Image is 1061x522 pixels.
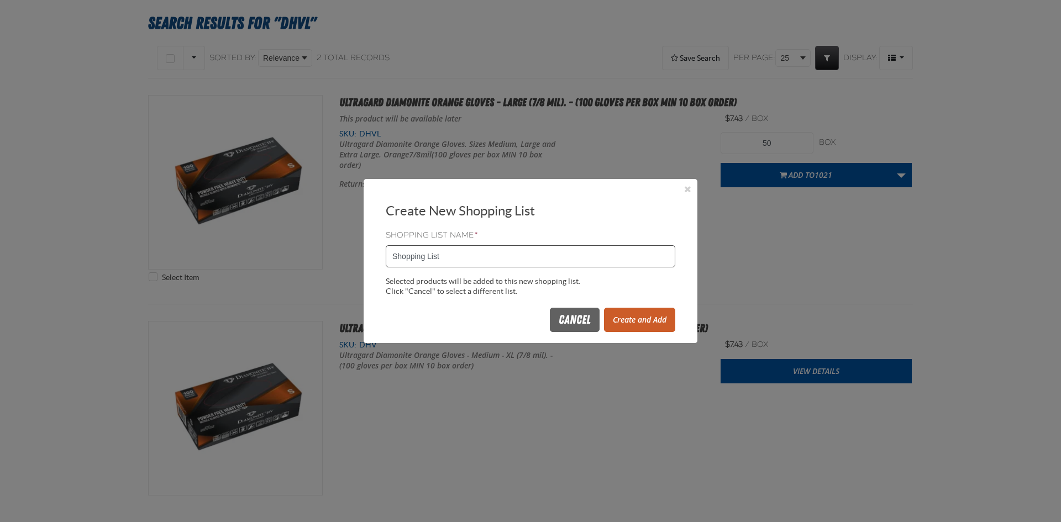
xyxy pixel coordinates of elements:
span: Create New Shopping List [386,203,535,218]
button: Cancel [550,308,600,332]
label: Shopping List Name [386,230,675,241]
button: Create and Add [604,308,675,332]
div: Selected products will be added to this new shopping list. Click "Cancel" to select a different l... [386,276,675,297]
button: Close the Dialog [681,182,694,196]
input: Shopping List Name [386,245,675,267]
